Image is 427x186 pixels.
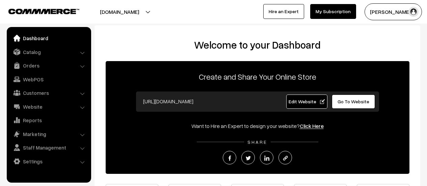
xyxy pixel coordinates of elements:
[8,87,89,99] a: Customers
[8,46,89,58] a: Catalog
[332,95,375,109] a: Go To Website
[8,59,89,72] a: Orders
[244,139,271,145] span: SHARE
[8,7,68,15] a: COMMMERCE
[286,95,327,109] a: Edit Website
[8,128,89,140] a: Marketing
[408,7,419,17] img: user
[365,3,422,20] button: [PERSON_NAME]
[300,123,324,129] a: Click Here
[289,99,325,104] span: Edit Website
[8,141,89,154] a: Staff Management
[8,114,89,126] a: Reports
[8,9,79,14] img: COMMMERCE
[8,155,89,167] a: Settings
[101,39,413,51] h2: Welcome to your Dashboard
[310,4,356,19] a: My Subscription
[8,32,89,44] a: Dashboard
[76,3,163,20] button: [DOMAIN_NAME]
[338,99,369,104] span: Go To Website
[106,122,409,130] div: Want to Hire an Expert to design your website?
[8,73,89,85] a: WebPOS
[106,71,409,83] p: Create and Share Your Online Store
[263,4,304,19] a: Hire an Expert
[8,101,89,113] a: Website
